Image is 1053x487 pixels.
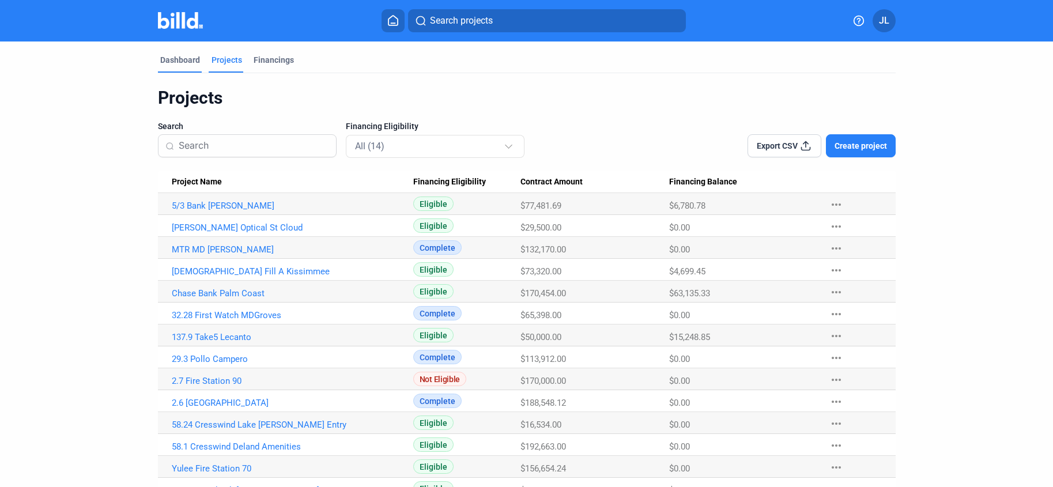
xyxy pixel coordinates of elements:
span: $50,000.00 [520,332,561,342]
mat-icon: more_horiz [829,373,843,387]
mat-icon: more_horiz [829,241,843,255]
span: $63,135.33 [669,288,710,299]
span: $0.00 [669,222,690,233]
mat-icon: more_horiz [829,351,843,365]
span: $192,663.00 [520,441,566,452]
span: Search [158,120,183,132]
span: $188,548.12 [520,398,566,408]
span: Search projects [430,14,493,28]
span: $0.00 [669,463,690,474]
span: Eligible [413,437,454,452]
a: 2.7 Fire Station 90 [172,376,413,386]
mat-icon: more_horiz [829,198,843,212]
div: Project Name [172,177,413,187]
span: $0.00 [669,354,690,364]
a: MTR MD [PERSON_NAME] [172,244,413,255]
span: $29,500.00 [520,222,561,233]
span: $15,248.85 [669,332,710,342]
mat-icon: more_horiz [829,395,843,409]
span: $113,912.00 [520,354,566,364]
span: $16,534.00 [520,420,561,430]
mat-icon: more_horiz [829,285,843,299]
input: Search [179,134,329,158]
div: Financing Balance [669,177,818,187]
img: Billd Company Logo [158,12,203,29]
div: Financings [254,54,294,66]
mat-icon: more_horiz [829,417,843,431]
span: Financing Balance [669,177,737,187]
span: Financing Eligibility [346,120,418,132]
button: Create project [826,134,896,157]
span: Project Name [172,177,222,187]
mat-icon: more_horiz [829,439,843,452]
mat-icon: more_horiz [829,220,843,233]
span: $132,170.00 [520,244,566,255]
a: [PERSON_NAME] Optical St Cloud [172,222,413,233]
span: Eligible [413,416,454,430]
a: [DEMOGRAPHIC_DATA] Fill A Kissimmee [172,266,413,277]
span: Create project [835,140,887,152]
a: 29.3 Pollo Campero [172,354,413,364]
span: $73,320.00 [520,266,561,277]
button: Search projects [408,9,686,32]
span: Eligible [413,218,454,233]
div: Projects [212,54,242,66]
span: Financing Eligibility [413,177,486,187]
a: 58.1 Cresswind Deland Amenities [172,441,413,452]
span: Complete [413,240,462,255]
span: $170,000.00 [520,376,566,386]
button: JL [873,9,896,32]
a: Yulee Fire Station 70 [172,463,413,474]
span: Contract Amount [520,177,583,187]
a: 2.6 [GEOGRAPHIC_DATA] [172,398,413,408]
span: Export CSV [757,140,798,152]
span: $0.00 [669,376,690,386]
span: Complete [413,394,462,408]
span: JL [879,14,889,28]
span: $0.00 [669,244,690,255]
span: Eligible [413,197,454,211]
mat-icon: more_horiz [829,329,843,343]
span: $0.00 [669,398,690,408]
div: Financing Eligibility [413,177,520,187]
span: $65,398.00 [520,310,561,320]
span: Eligible [413,328,454,342]
a: 5/3 Bank [PERSON_NAME] [172,201,413,211]
div: Dashboard [160,54,200,66]
span: $0.00 [669,310,690,320]
a: 137.9 Take5 Lecanto [172,332,413,342]
mat-icon: more_horiz [829,307,843,321]
mat-icon: more_horiz [829,460,843,474]
span: $6,780.78 [669,201,705,211]
span: $77,481.69 [520,201,561,211]
span: $156,654.24 [520,463,566,474]
span: Complete [413,350,462,364]
mat-select-trigger: All (14) [355,141,384,152]
a: 32.28 First Watch MDGroves [172,310,413,320]
span: Eligible [413,284,454,299]
span: Not Eligible [413,372,466,386]
span: $4,699.45 [669,266,705,277]
mat-icon: more_horiz [829,263,843,277]
span: Eligible [413,262,454,277]
button: Export CSV [748,134,821,157]
div: Contract Amount [520,177,669,187]
a: Chase Bank Palm Coast [172,288,413,299]
span: $170,454.00 [520,288,566,299]
div: Projects [158,87,896,109]
span: $0.00 [669,441,690,452]
a: 58.24 Cresswind Lake [PERSON_NAME] Entry [172,420,413,430]
span: Eligible [413,459,454,474]
span: Complete [413,306,462,320]
span: $0.00 [669,420,690,430]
